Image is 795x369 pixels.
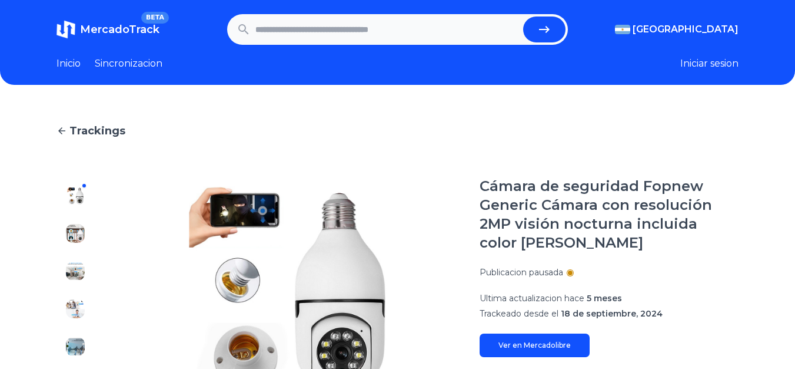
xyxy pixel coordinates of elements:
a: Inicio [56,57,81,71]
span: Ultima actualizacion hace [480,293,584,304]
button: Iniciar sesion [680,57,739,71]
span: Trackeado desde el [480,308,558,319]
span: MercadoTrack [80,23,159,36]
a: Trackings [56,123,739,139]
img: Cámara de seguridad Fopnew Generic Cámara con resolución 2MP visión nocturna incluida color blanco [66,299,85,318]
span: BETA [141,12,169,24]
img: MercadoTrack [56,20,75,39]
img: Cámara de seguridad Fopnew Generic Cámara con resolución 2MP visión nocturna incluida color blanco [66,262,85,281]
span: 18 de septiembre, 2024 [561,308,663,319]
button: [GEOGRAPHIC_DATA] [615,22,739,37]
span: Trackings [69,123,125,139]
span: [GEOGRAPHIC_DATA] [633,22,739,37]
h1: Cámara de seguridad Fopnew Generic Cámara con resolución 2MP visión nocturna incluida color [PERS... [480,177,739,252]
span: 5 meses [587,293,622,304]
p: Publicacion pausada [480,266,563,278]
a: Ver en Mercadolibre [480,334,590,357]
img: Cámara de seguridad Fopnew Generic Cámara con resolución 2MP visión nocturna incluida color blanco [66,224,85,243]
img: Argentina [615,25,630,34]
img: Cámara de seguridad Fopnew Generic Cámara con resolución 2MP visión nocturna incluida color blanco [66,337,85,356]
a: Sincronizacion [95,57,162,71]
img: Cámara de seguridad Fopnew Generic Cámara con resolución 2MP visión nocturna incluida color blanco [66,186,85,205]
a: MercadoTrackBETA [56,20,159,39]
